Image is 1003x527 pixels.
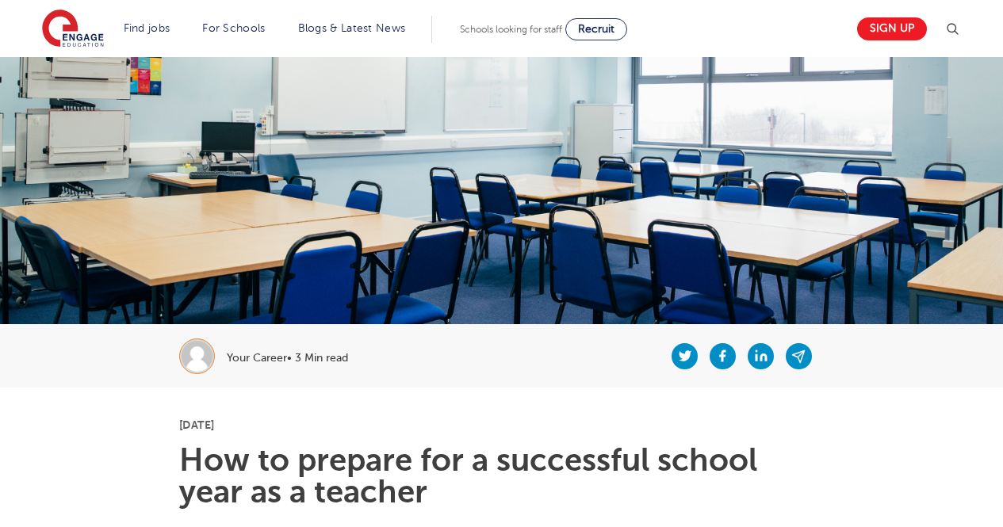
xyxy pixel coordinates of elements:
img: Engage Education [42,10,104,49]
span: Schools looking for staff [460,24,562,35]
p: [DATE] [179,419,824,430]
span: Recruit [578,23,614,35]
a: Blogs & Latest News [298,22,406,34]
a: Recruit [565,18,627,40]
p: Your Career• 3 Min read [227,353,348,364]
a: For Schools [202,22,265,34]
a: Find jobs [124,22,170,34]
a: Sign up [857,17,927,40]
h1: How to prepare for a successful school year as a teacher [179,445,824,508]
